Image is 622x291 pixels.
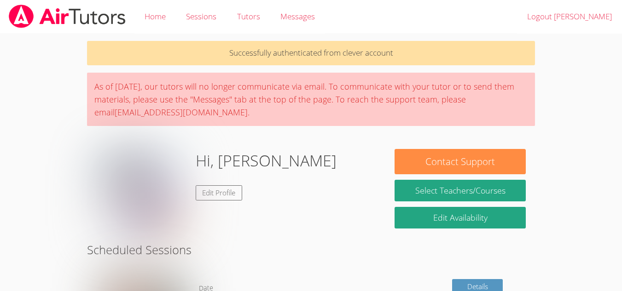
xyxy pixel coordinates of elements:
[196,149,337,172] h1: Hi, [PERSON_NAME]
[87,241,535,258] h2: Scheduled Sessions
[87,73,535,126] div: As of [DATE], our tutors will no longer communicate via email. To communicate with your tutor or ...
[395,149,526,174] button: Contact Support
[395,180,526,201] a: Select Teachers/Courses
[395,207,526,228] a: Edit Availability
[8,5,127,28] img: airtutors_banner-c4298cdbf04f3fff15de1276eac7730deb9818008684d7c2e4769d2f7ddbe033.png
[96,149,188,241] img: mui%20or%20ui%20g.jpg
[280,11,315,22] span: Messages
[196,185,243,200] a: Edit Profile
[87,41,535,65] p: Successfully authenticated from clever account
